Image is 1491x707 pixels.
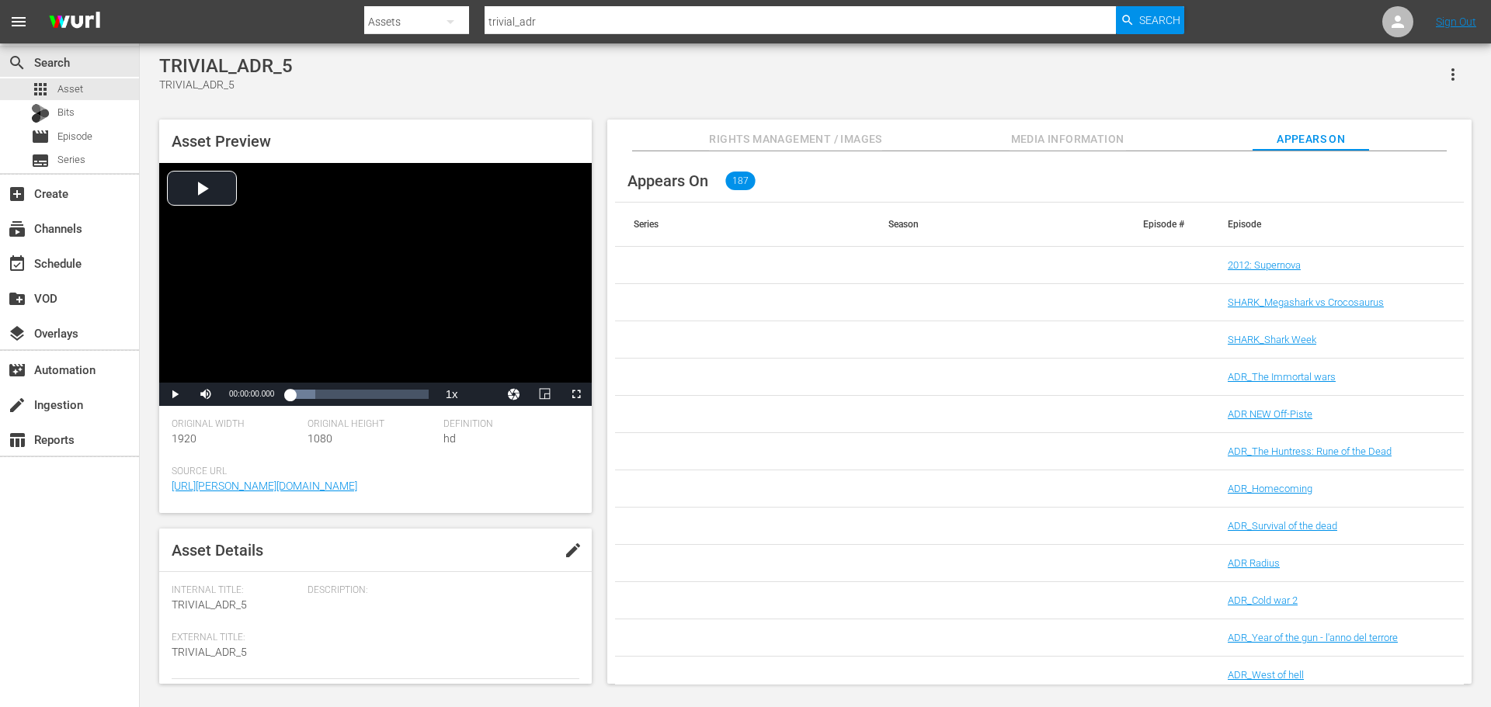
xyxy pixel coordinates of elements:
[8,396,26,414] span: Ingestion
[190,383,221,406] button: Mute
[172,632,300,644] span: External Title:
[1010,130,1126,149] span: Media Information
[57,81,83,97] span: Asset
[229,390,274,398] span: 00:00:00.000
[172,598,247,611] span: TRIVIAL_ADR_5
[57,129,92,144] span: Episode
[31,127,50,146] span: Episode
[1228,371,1336,383] a: ADR_The Immortal wars
[159,163,592,406] div: Video Player
[172,480,357,492] a: [URL][PERSON_NAME][DOMAIN_NAME]
[31,151,50,170] span: Series
[1228,334,1316,345] a: SHARK_Shark Week
[8,289,26,308] span: VOD
[1139,6,1180,34] span: Search
[8,431,26,449] span: Reports
[31,80,50,99] span: Asset
[1253,130,1369,149] span: Appears On
[9,12,28,31] span: menu
[1124,203,1209,246] th: Episode #
[1228,483,1312,494] a: ADR_Homecoming
[172,432,196,445] span: 1920
[8,220,26,238] span: Channels
[1436,16,1476,28] a: Sign Out
[37,4,112,40] img: ans4CAIJ8jUAAAAAAAAAAAAAAAAAAAAAAAAgQb4GAAAAAAAAAAAAAAAAAAAAAAAAJMjXAAAAAAAAAAAAAAAAAAAAAAAAgAT5G...
[172,418,300,431] span: Original Width
[709,130,881,149] span: Rights Management / Images
[57,152,85,168] span: Series
[31,104,50,123] div: Bits
[1228,259,1301,271] a: 2012: Supernova
[564,541,582,560] span: edit
[308,432,332,445] span: 1080
[8,361,26,379] span: Automation
[308,584,572,597] span: Description:
[1228,632,1398,643] a: ADR_Year of the gun - l'anno del terrore
[1228,557,1280,569] a: ADR Radius
[725,172,755,190] span: 187
[8,185,26,203] span: Create
[443,432,456,445] span: hd
[870,203,1124,246] th: Season
[308,418,436,431] span: Original Height
[615,203,870,246] th: Series
[159,383,190,406] button: Play
[8,54,26,72] span: Search
[1228,669,1304,681] a: ADR_West of hell
[159,55,293,77] div: TRIVIAL_ADR_5
[561,383,592,406] button: Fullscreen
[1228,296,1384,308] a: SHARK_Megashark vs Crocosaurus
[1228,408,1312,420] a: ADR NEW Off-Piste
[499,383,530,406] button: Jump To Time
[1116,6,1184,34] button: Search
[8,255,26,273] span: Schedule
[1228,520,1337,532] a: ADR_Survival of the dead
[172,646,247,658] span: TRIVIAL_ADR_5
[8,324,26,343] span: Overlays
[290,390,428,399] div: Progress Bar
[1209,203,1464,246] th: Episode
[172,466,572,478] span: Source Url
[159,77,293,93] div: TRIVIAL_ADR_5
[172,584,300,597] span: Internal Title:
[436,383,467,406] button: Playback Rate
[1228,594,1298,606] a: ADR_Cold war 2
[57,105,75,120] span: Bits
[1228,445,1392,457] a: ADR_The Huntress: Rune of the Dead
[172,541,263,560] span: Asset Details
[443,418,572,431] span: Definition
[554,532,592,569] button: edit
[627,172,708,190] span: Appears On
[172,132,271,151] span: Asset Preview
[530,383,561,406] button: Picture-in-Picture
